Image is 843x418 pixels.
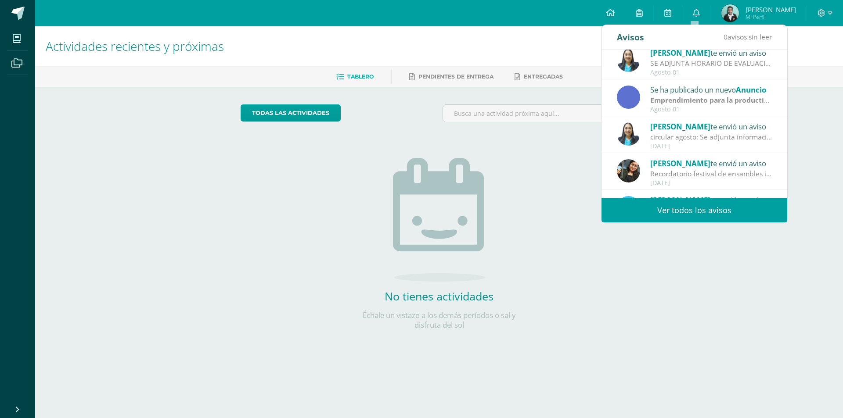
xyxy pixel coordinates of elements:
div: Se ha publicado un nuevo [650,84,772,95]
a: Pendientes de entrega [409,70,494,84]
span: [PERSON_NAME] [650,158,710,168]
span: [PERSON_NAME] [650,195,710,205]
div: circular agosto: Se adjunta información importante [650,132,772,142]
div: Recordatorio festival de ensambles instrumentales: Mañana los chicos llegan con su uniforme que c... [650,169,772,179]
a: Ver todos los avisos [602,198,787,222]
span: Actividades recientes y próximas [46,38,224,54]
span: [PERSON_NAME] [650,121,710,132]
img: 49168807a2b8cca0ef2119beca2bd5ad.png [617,49,640,72]
span: Pendientes de entrega [418,73,494,80]
img: 49168807a2b8cca0ef2119beca2bd5ad.png [617,122,640,146]
div: | [PERSON_NAME] [650,95,772,105]
span: [PERSON_NAME] [746,5,796,14]
img: no_activities.png [393,158,485,282]
span: Mi Perfil [746,13,796,21]
div: Agosto 01 [650,106,772,113]
a: Tablero [336,70,374,84]
span: [PERSON_NAME] [650,48,710,58]
div: te envió un aviso [650,47,772,58]
img: afbb90b42ddb8510e0c4b806fbdf27cc.png [617,159,640,182]
div: Avisos [617,25,644,49]
span: Entregadas [524,73,563,80]
strong: Emprendimiento para la productividad [650,95,783,105]
a: todas las Actividades [241,104,341,121]
span: avisos sin leer [724,32,772,42]
img: 5c4299ecb9f95ec111dcfc535c7eab6c.png [721,4,739,22]
input: Busca una actividad próxima aquí... [443,105,638,122]
h2: No tienes actividades [351,289,527,304]
span: Anuncio [736,85,766,95]
div: SE ADJUNTA HORARIO DE EVALUACIONES: Saludos cordiales, se adjunta horario de evaluaciones para la... [650,58,772,68]
span: 0 [724,32,728,42]
div: te envió un aviso [650,194,772,206]
div: [DATE] [650,179,772,187]
div: te envió un aviso [650,121,772,132]
div: [DATE] [650,143,772,150]
div: te envió un aviso [650,157,772,169]
div: Agosto 01 [650,69,772,76]
span: Tablero [347,73,374,80]
a: Entregadas [515,70,563,84]
img: 14471758ff6613f552bde5ba870308b6.png [617,196,640,219]
p: Échale un vistazo a los demás períodos o sal y disfruta del sol [351,311,527,330]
